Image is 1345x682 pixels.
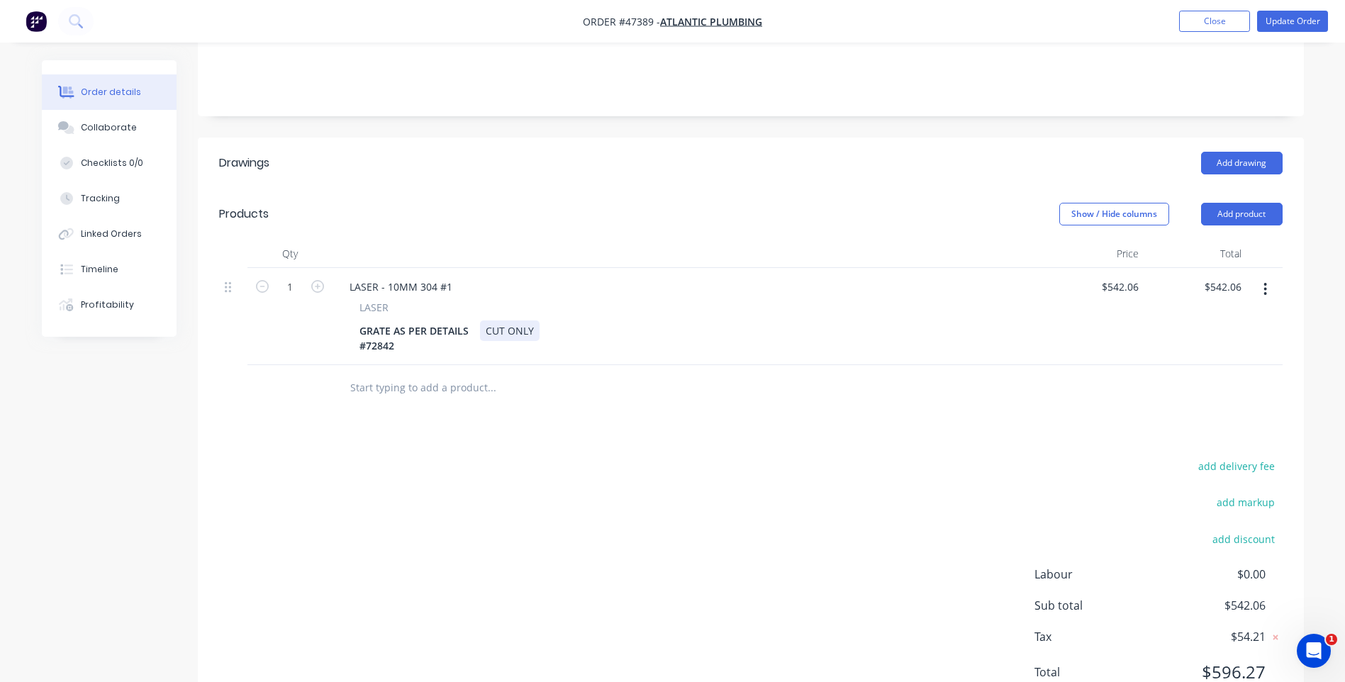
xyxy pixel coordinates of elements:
button: add markup [1210,493,1283,512]
div: Products [219,206,269,223]
span: Tax [1034,628,1161,645]
button: Update Order [1257,11,1328,32]
span: $54.21 [1160,628,1265,645]
div: CUT ONLY [480,320,540,341]
span: 1 [1326,634,1337,645]
span: Total [1034,664,1161,681]
img: Factory [26,11,47,32]
button: add delivery fee [1191,457,1283,476]
button: Collaborate [42,110,177,145]
div: Qty [247,240,333,268]
div: Checklists 0/0 [81,157,143,169]
button: Add product [1201,203,1283,225]
span: LASER [359,300,389,315]
input: Start typing to add a product... [350,374,633,402]
button: Linked Orders [42,216,177,252]
div: Price [1042,240,1144,268]
div: GRATE AS PER DETAILS #72842 [354,320,474,356]
span: Order #47389 - [583,15,660,28]
button: Profitability [42,287,177,323]
div: Notes [219,32,1283,45]
div: Linked Orders [81,228,142,240]
div: Collaborate [81,121,137,134]
div: Profitability [81,298,134,311]
div: Timeline [81,263,118,276]
span: Sub total [1034,597,1161,614]
div: Total [1144,240,1247,268]
button: Add drawing [1201,152,1283,174]
div: Order details [81,86,141,99]
button: Checklists 0/0 [42,145,177,181]
iframe: Intercom live chat [1297,634,1331,668]
div: Tracking [81,192,120,205]
button: add discount [1205,529,1283,548]
div: Drawings [219,155,269,172]
button: Show / Hide columns [1059,203,1169,225]
button: Timeline [42,252,177,287]
button: Tracking [42,181,177,216]
button: Close [1179,11,1250,32]
span: $0.00 [1160,566,1265,583]
button: Order details [42,74,177,110]
span: Labour [1034,566,1161,583]
div: LASER - 10MM 304 #1 [338,276,464,297]
span: $542.06 [1160,597,1265,614]
a: ATLANTIC PLUMBING [660,15,762,28]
